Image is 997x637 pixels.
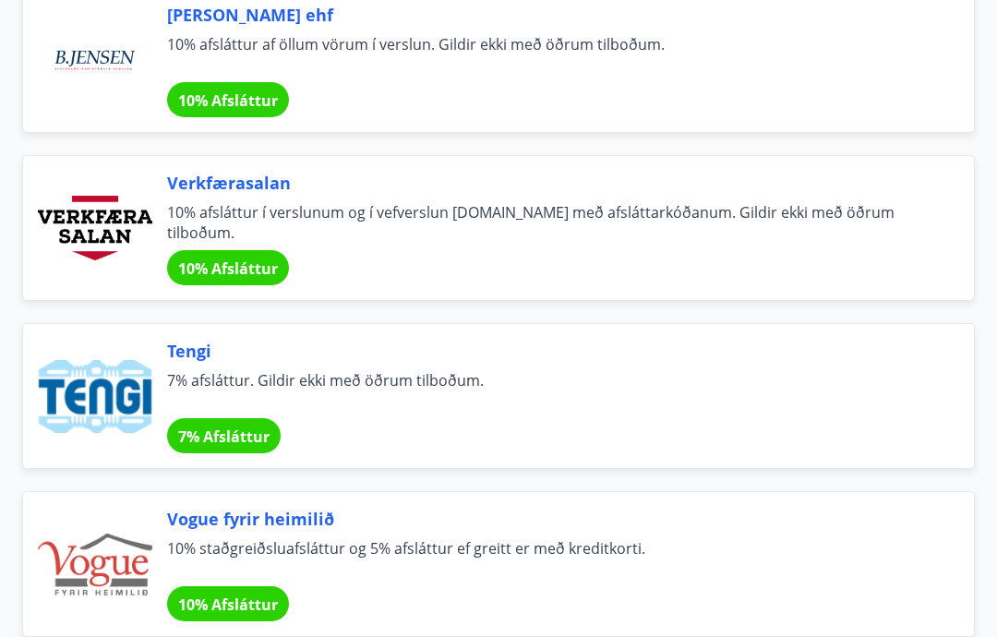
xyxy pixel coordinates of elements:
[178,258,278,279] span: 10% Afsláttur
[167,202,930,243] span: 10% afsláttur í verslunum og í vefverslun [DOMAIN_NAME] með afsláttarkóðanum. Gildir ekki með öðr...
[167,507,930,531] span: Vogue fyrir heimilið
[167,370,930,411] span: 7% afsláttur. Gildir ekki með öðrum tilboðum.
[167,538,930,579] span: 10% staðgreiðsluafsláttur og 5% afsláttur ef greitt er með kreditkorti.
[167,3,930,27] span: [PERSON_NAME] ehf
[178,90,278,111] span: 10% Afsláttur
[178,595,278,615] span: 10% Afsláttur
[167,34,930,75] span: 10% afsláttur af öllum vörum í verslun. Gildir ekki með öðrum tilboðum.
[178,427,270,447] span: 7% Afsláttur
[167,171,930,195] span: Verkfærasalan
[167,339,930,363] span: Tengi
